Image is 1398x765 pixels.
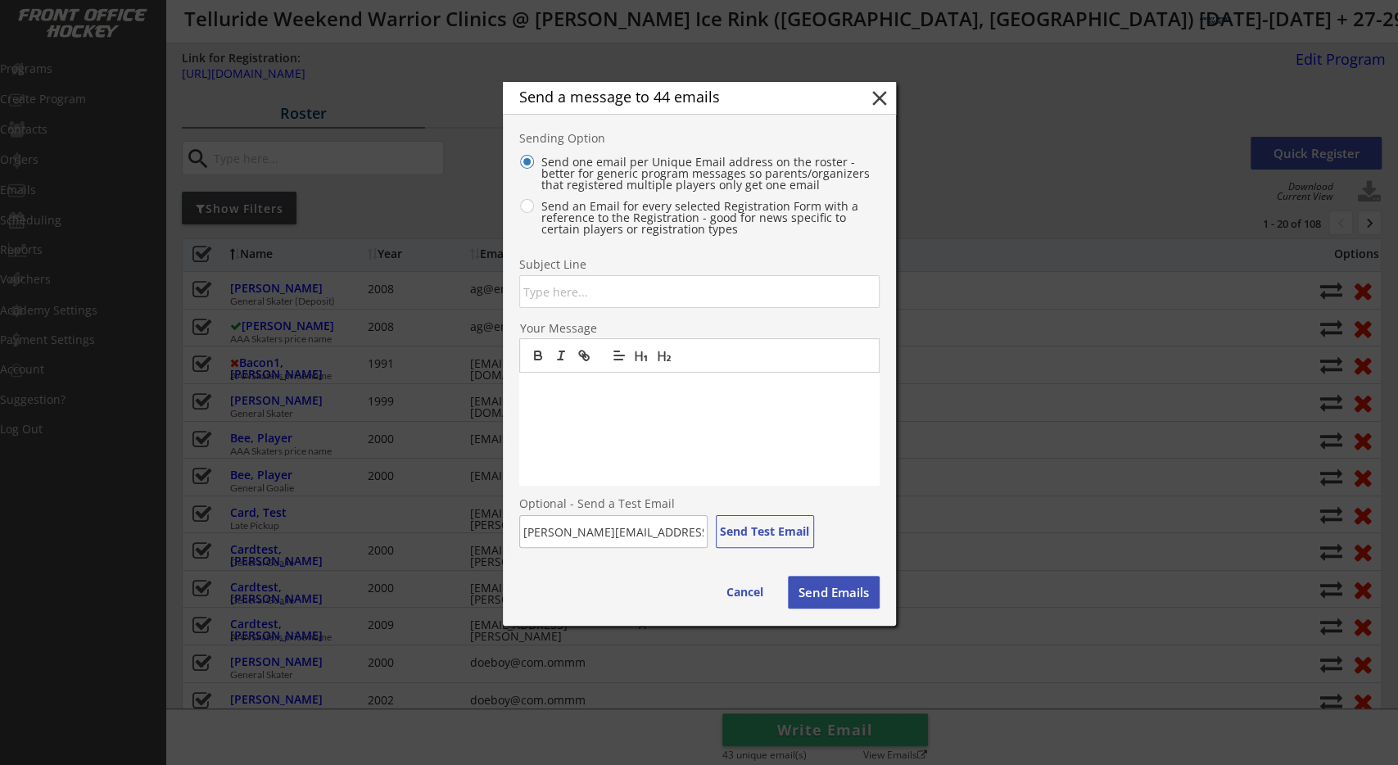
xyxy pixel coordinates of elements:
input: Type here... [519,275,880,308]
button: close [867,86,892,111]
span: Text alignment [608,346,631,365]
label: Send one email per Unique Email address on the roster - better for generic program messages so pa... [536,156,871,191]
button: Send Emails [788,576,880,609]
label: Send an Email for every selected Registration Form with a reference to the Registration - good fo... [536,201,871,235]
button: Cancel [710,576,780,609]
div: Your Message [520,323,636,334]
div: Sending Option [519,133,635,144]
div: Subject Line [519,259,635,270]
input: Email address [519,515,708,548]
div: Send a message to 44 emails [519,89,842,104]
div: Optional - Send a Test Email [519,498,880,509]
button: Send Test Email [716,515,814,548]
